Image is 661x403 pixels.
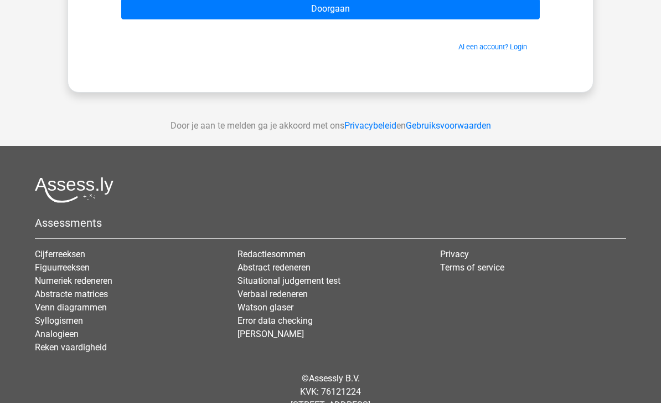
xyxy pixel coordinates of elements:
a: Privacy [440,249,469,259]
a: Privacybeleid [344,120,396,131]
a: Analogieen [35,329,79,339]
a: Assessly B.V. [309,373,360,384]
a: Syllogismen [35,315,83,326]
a: Venn diagrammen [35,302,107,313]
a: Situational judgement test [237,276,340,286]
a: Gebruiksvoorwaarden [406,120,491,131]
a: Verbaal redeneren [237,289,308,299]
a: Watson glaser [237,302,293,313]
h5: Assessments [35,216,626,229]
a: Figuurreeksen [35,262,90,273]
a: Redactiesommen [237,249,306,259]
a: Abstracte matrices [35,289,108,299]
a: Numeriek redeneren [35,276,112,286]
a: [PERSON_NAME] [237,329,304,339]
a: Abstract redeneren [237,262,311,273]
a: Error data checking [237,315,313,326]
a: Terms of service [440,262,504,273]
a: Reken vaardigheid [35,342,107,353]
img: Assessly logo [35,177,113,203]
a: Al een account? Login [458,43,527,51]
a: Cijferreeksen [35,249,85,259]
